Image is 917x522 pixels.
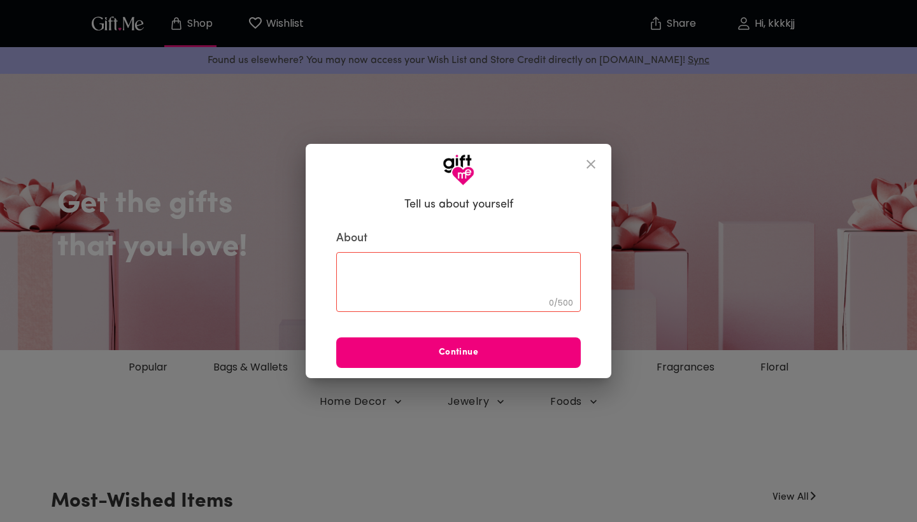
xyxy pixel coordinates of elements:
span: 0 / 500 [549,297,573,308]
h6: Tell us about yourself [404,197,513,213]
span: Continue [336,346,581,360]
button: Continue [336,337,581,368]
img: GiftMe Logo [443,154,474,186]
label: About [336,231,581,246]
button: close [576,149,606,180]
